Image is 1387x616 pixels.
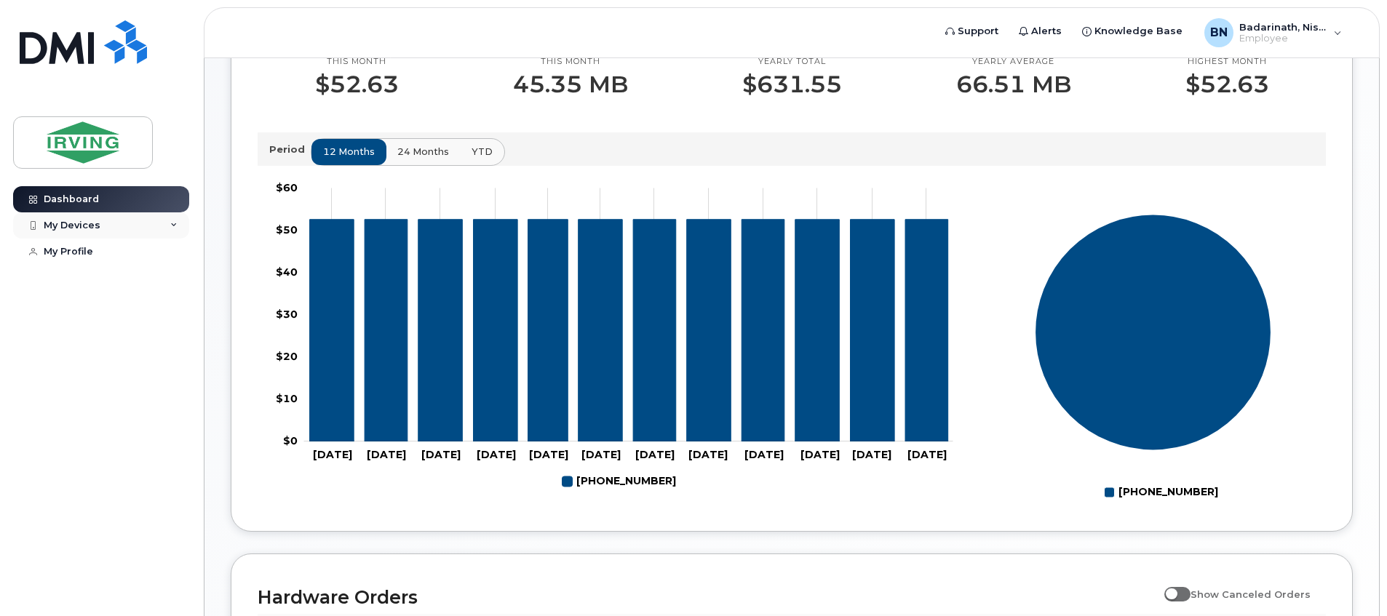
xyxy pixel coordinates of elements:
[315,56,399,68] p: This month
[276,181,953,494] g: Chart
[269,143,311,156] p: Period
[581,448,621,461] tspan: [DATE]
[276,308,298,321] tspan: $30
[956,71,1071,97] p: 66.51 MB
[1164,580,1176,592] input: Show Canceled Orders
[477,448,516,461] tspan: [DATE]
[958,24,998,39] span: Support
[956,56,1071,68] p: Yearly average
[258,586,1157,608] h2: Hardware Orders
[276,181,298,194] tspan: $60
[529,448,568,461] tspan: [DATE]
[276,350,298,363] tspan: $20
[1185,56,1269,68] p: Highest month
[283,434,298,447] tspan: $0
[563,469,676,494] g: 506-269-2770
[688,448,728,461] tspan: [DATE]
[1194,18,1352,47] div: Badarinath, Nisha
[800,448,840,461] tspan: [DATE]
[1185,71,1269,97] p: $52.63
[1031,24,1062,39] span: Alerts
[1094,24,1183,39] span: Knowledge Base
[313,448,352,461] tspan: [DATE]
[276,392,298,405] tspan: $10
[513,56,628,68] p: This month
[367,448,406,461] tspan: [DATE]
[276,265,298,279] tspan: $40
[310,219,948,441] g: 506-269-2770
[1239,21,1327,33] span: Badarinath, Nisha
[421,448,461,461] tspan: [DATE]
[397,145,449,159] span: 24 months
[852,448,891,461] tspan: [DATE]
[1191,588,1311,600] span: Show Canceled Orders
[742,56,842,68] p: Yearly total
[315,71,399,97] p: $52.63
[635,448,675,461] tspan: [DATE]
[742,71,842,97] p: $631.55
[1072,17,1193,46] a: Knowledge Base
[472,145,493,159] span: YTD
[276,223,298,236] tspan: $50
[1009,17,1072,46] a: Alerts
[563,469,676,494] g: Legend
[513,71,628,97] p: 45.35 MB
[1105,480,1218,505] g: Legend
[1035,214,1271,504] g: Chart
[1239,33,1327,44] span: Employee
[1035,214,1271,450] g: Series
[907,448,947,461] tspan: [DATE]
[1210,24,1228,41] span: BN
[935,17,1009,46] a: Support
[744,448,784,461] tspan: [DATE]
